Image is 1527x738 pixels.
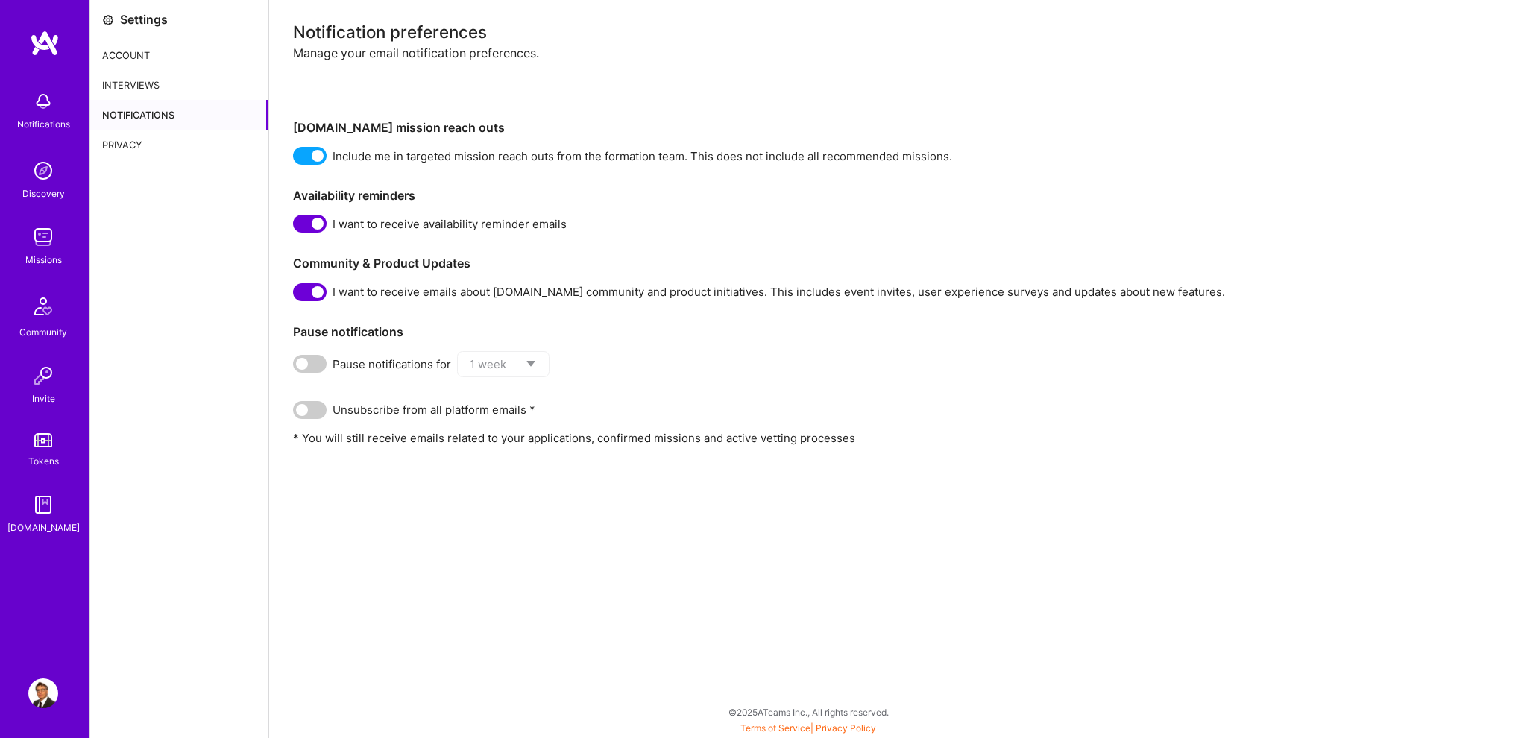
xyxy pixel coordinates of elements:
[293,325,1503,339] h3: Pause notifications
[19,324,67,340] div: Community
[30,30,60,57] img: logo
[89,693,1527,731] div: © 2025 ATeams Inc., All rights reserved.
[7,520,80,535] div: [DOMAIN_NAME]
[25,252,62,268] div: Missions
[90,40,268,70] div: Account
[28,86,58,116] img: bell
[22,186,65,201] div: Discovery
[293,430,1503,446] p: * You will still receive emails related to your applications, confirmed missions and active vetti...
[293,121,1503,135] h3: [DOMAIN_NAME] mission reach outs
[25,288,61,324] img: Community
[293,189,1503,203] h3: Availability reminders
[32,391,55,406] div: Invite
[28,453,59,469] div: Tokens
[17,116,70,132] div: Notifications
[90,130,268,160] div: Privacy
[333,216,567,232] span: I want to receive availability reminder emails
[28,222,58,252] img: teamwork
[90,100,268,130] div: Notifications
[293,256,1503,271] h3: Community & Product Updates
[740,722,810,734] a: Terms of Service
[28,678,58,708] img: User Avatar
[28,490,58,520] img: guide book
[333,356,451,372] span: Pause notifications for
[333,148,952,164] span: Include me in targeted mission reach outs from the formation team. This does not include all reco...
[816,722,876,734] a: Privacy Policy
[120,12,168,28] div: Settings
[28,156,58,186] img: discovery
[34,433,52,447] img: tokens
[28,361,58,391] img: Invite
[90,70,268,100] div: Interviews
[333,284,1225,300] span: I want to receive emails about [DOMAIN_NAME] community and product initiatives. This includes eve...
[102,14,114,26] i: icon Settings
[293,45,1503,109] div: Manage your email notification preferences.
[740,722,876,734] span: |
[333,402,535,417] span: Unsubscribe from all platform emails *
[293,24,1503,40] div: Notification preferences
